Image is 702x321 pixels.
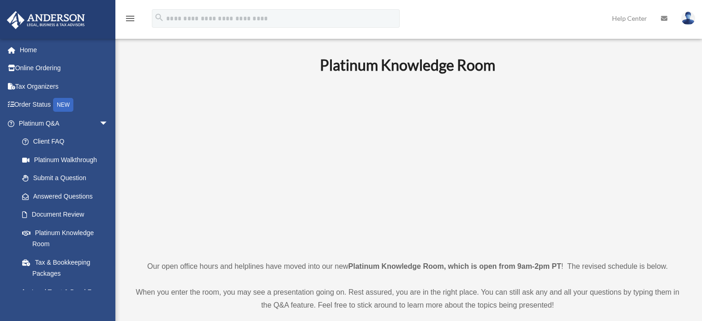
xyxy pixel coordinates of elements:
[125,13,136,24] i: menu
[132,260,684,273] p: Our open office hours and helplines have moved into our new ! The revised schedule is below.
[99,114,118,133] span: arrow_drop_down
[6,96,122,115] a: Order StatusNEW
[13,151,122,169] a: Platinum Walkthrough
[13,169,122,188] a: Submit a Question
[4,11,88,29] img: Anderson Advisors Platinum Portal
[681,12,695,25] img: User Pic
[13,187,122,206] a: Answered Questions
[13,133,122,151] a: Client FAQ
[320,56,495,74] b: Platinum Knowledge Room
[125,16,136,24] a: menu
[6,41,122,59] a: Home
[269,87,546,243] iframe: 231110_Toby_KnowledgeRoom
[13,253,122,283] a: Tax & Bookkeeping Packages
[13,224,118,253] a: Platinum Knowledge Room
[13,206,122,224] a: Document Review
[132,286,684,312] p: When you enter the room, you may see a presentation going on. Rest assured, you are in the right ...
[13,283,122,301] a: Land Trust & Deed Forum
[53,98,73,112] div: NEW
[6,114,122,133] a: Platinum Q&Aarrow_drop_down
[154,12,164,23] i: search
[348,262,561,270] strong: Platinum Knowledge Room, which is open from 9am-2pm PT
[6,59,122,78] a: Online Ordering
[6,77,122,96] a: Tax Organizers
